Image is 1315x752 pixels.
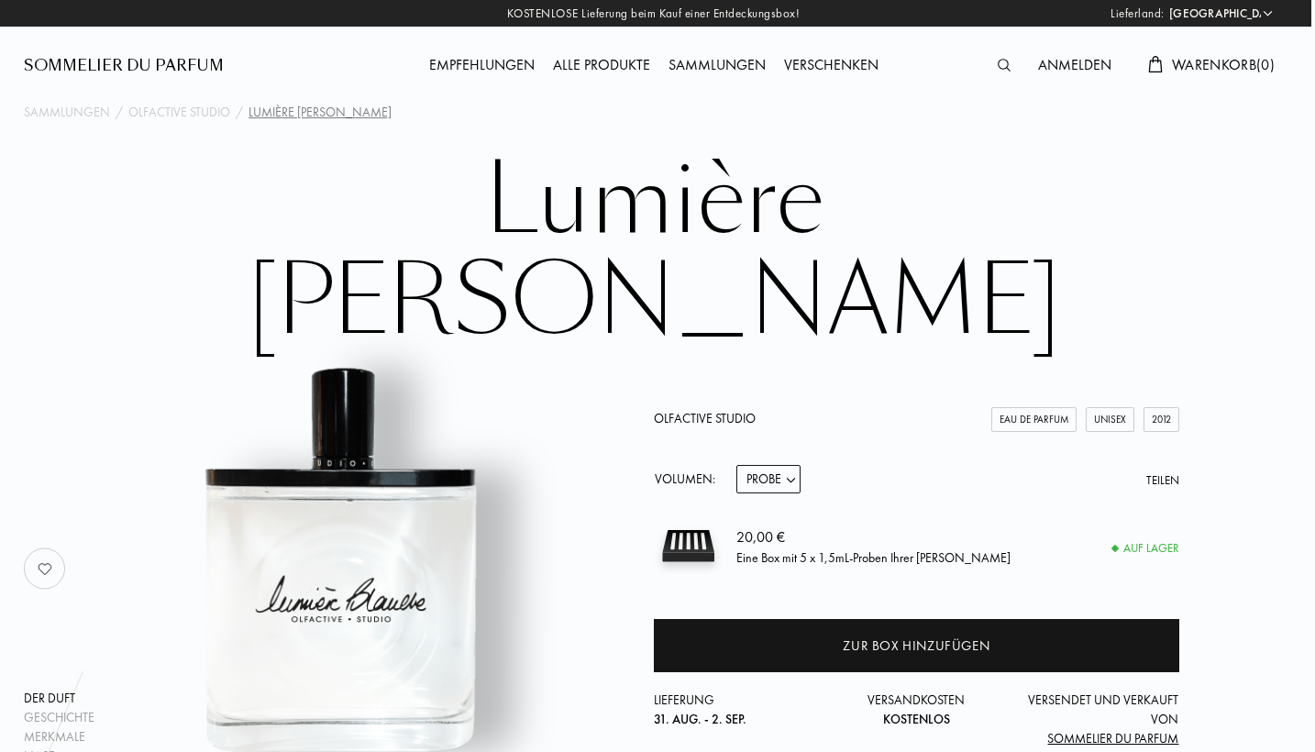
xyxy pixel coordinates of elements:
[1111,5,1165,23] span: Lieferland:
[249,103,392,122] div: Lumière [PERSON_NAME]
[420,55,544,74] a: Empfehlungen
[659,54,775,78] div: Sammlungen
[24,103,110,122] a: Sammlungen
[24,708,94,727] div: Geschichte
[1029,55,1121,74] a: Anmelden
[654,410,756,426] a: Olfactive Studio
[829,691,1004,729] div: Versandkosten
[883,711,950,727] span: Kostenlos
[116,103,123,122] div: /
[654,465,725,493] div: Volumen:
[1148,56,1163,72] img: cart.svg
[1146,471,1179,490] div: Teilen
[1004,691,1179,748] div: Versendet und verkauft von
[24,689,94,708] div: Der Duft
[775,54,888,78] div: Verschenken
[654,512,723,581] img: sample box
[544,55,659,74] a: Alle Produkte
[654,711,746,727] span: 31. Aug. - 2. Sep.
[236,103,243,122] div: /
[1029,54,1121,78] div: Anmelden
[24,727,94,746] div: Merkmale
[843,636,989,657] div: Zur Box hinzufügen
[736,525,1011,547] div: 20,00 €
[991,407,1077,432] div: Eau de Parfum
[195,150,1112,352] h1: Lumière [PERSON_NAME]
[27,550,63,587] img: no_like_p.png
[1172,55,1275,74] span: Warenkorb ( 0 )
[1112,539,1179,558] div: Auf Lager
[654,691,829,729] div: Lieferung
[544,54,659,78] div: Alle Produkte
[659,55,775,74] a: Sammlungen
[420,54,544,78] div: Empfehlungen
[736,547,1011,567] div: Eine Box mit 5 x 1,5mL-Proben Ihrer [PERSON_NAME]
[1047,730,1178,746] span: Sommelier du Parfum
[775,55,888,74] a: Verschenken
[998,59,1011,72] img: search_icn.svg
[24,55,224,77] a: Sommelier du Parfum
[128,103,230,122] a: Olfactive Studio
[1086,407,1134,432] div: Unisex
[1144,407,1179,432] div: 2012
